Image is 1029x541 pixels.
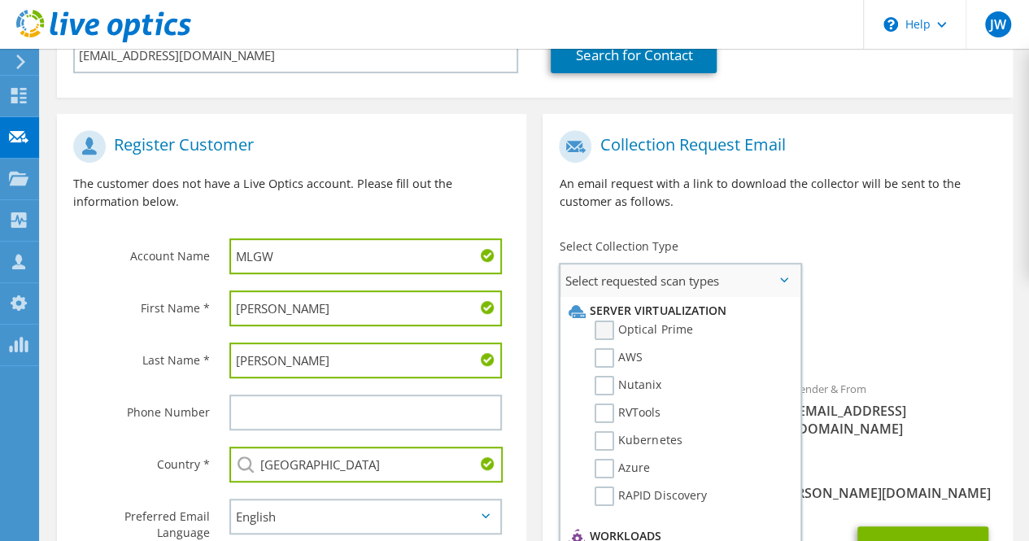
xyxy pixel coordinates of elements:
label: Select Collection Type [559,238,678,255]
span: [EMAIL_ADDRESS][DOMAIN_NAME] [794,402,996,438]
li: Server Virtualization [565,301,791,321]
label: Last Name * [73,342,209,369]
p: An email request with a link to download the collector will be sent to the customer as follows. [559,175,996,211]
div: Requested Collections [543,303,1012,364]
svg: \n [883,17,898,32]
h1: Register Customer [73,130,502,163]
label: Preferred Email Language [73,499,209,541]
label: Account Name [73,238,209,264]
h1: Collection Request Email [559,130,988,163]
label: Azure [595,459,650,478]
label: Optical Prime [595,321,692,340]
label: RVTools [595,404,661,423]
div: Sender & From [778,372,1013,446]
label: Kubernetes [595,431,682,451]
label: RAPID Discovery [595,486,706,506]
label: AWS [595,348,643,368]
a: Search for Contact [551,37,717,73]
label: Nutanix [595,376,661,395]
div: CC & Reply To [543,454,1012,510]
label: Country * [73,447,209,473]
span: JW [985,11,1011,37]
label: First Name * [73,290,209,316]
div: To [543,372,778,446]
label: Phone Number [73,395,209,421]
span: Select requested scan types [560,264,800,297]
p: The customer does not have a Live Optics account. Please fill out the information below. [73,175,510,211]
